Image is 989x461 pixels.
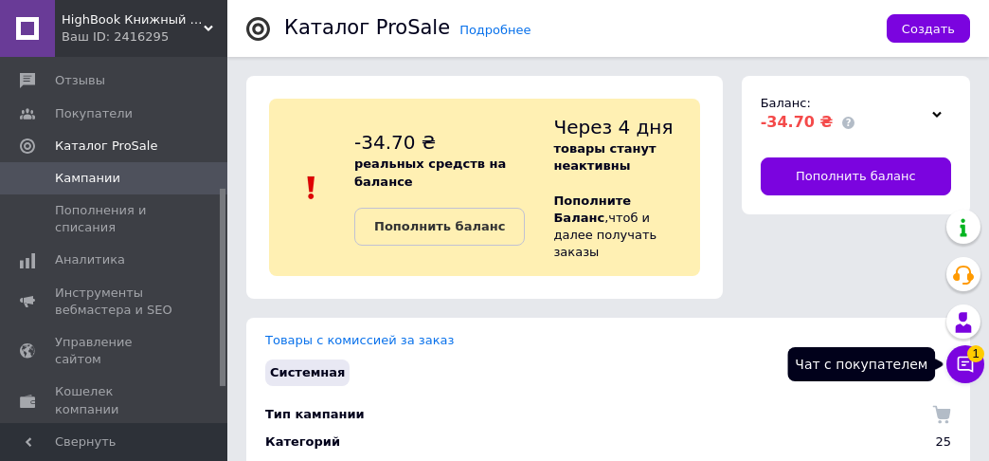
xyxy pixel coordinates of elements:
[553,194,631,225] b: Пополните Баланс
[62,11,204,28] span: HighBook Книжный магазин
[553,114,701,261] div: , чтоб и далее получать заказы
[297,174,326,202] img: :exclamation:
[930,429,956,455] div: 25
[354,208,525,246] a: Пополнить баланс
[374,219,505,233] b: Пополнить баланс
[62,28,227,46] div: Ваш ID: 2416295
[55,334,175,368] span: Управление сайтом
[55,383,175,417] span: Кошелек компании
[270,365,345,379] span: Системная
[887,14,970,43] button: Создать
[354,131,436,154] span: -34.70 ₴
[761,157,951,195] a: Пополнить баланс
[354,157,506,188] b: реальных средств на балансе
[946,345,984,383] button: Чат с покупателем1
[55,138,157,155] span: Каталог ProSale
[55,285,175,319] span: Инструменты вебмастера и SEO
[55,170,120,187] span: Кампании
[55,105,133,122] span: Покупатели
[55,251,125,268] span: Аналитика
[787,347,935,381] div: Чат с покупателем
[967,345,984,362] span: 1
[902,22,955,36] span: Создать
[553,141,656,173] b: товары станут неактивны
[796,168,916,185] span: Пополнить баланс
[553,116,673,138] span: Через 4 дня
[932,405,951,424] img: Комиссия за заказ
[55,72,105,89] span: Отзывы
[265,333,454,347] a: Товары с комиссией за заказ
[265,407,365,421] span: Тип кампании
[284,18,450,38] div: Каталог ProSale
[265,434,340,449] span: Категорий
[459,23,530,37] a: Подробнее
[761,96,811,110] span: Баланс:
[55,202,175,236] span: Пополнения и списания
[761,113,834,131] span: -34.70 ₴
